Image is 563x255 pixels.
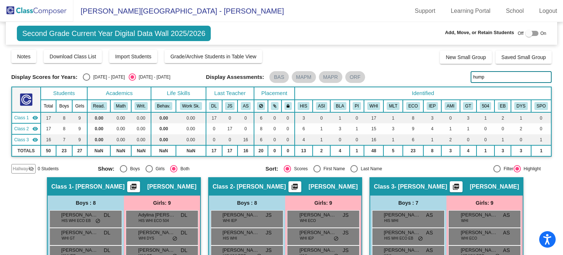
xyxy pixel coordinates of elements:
button: DL [209,102,219,110]
td: 1 [350,123,364,134]
span: WHI ECO [461,236,477,241]
span: DL [104,247,110,254]
span: [PERSON_NAME] [461,229,497,236]
span: WHI [461,218,468,223]
span: DL [181,211,187,219]
td: 1 [476,112,494,123]
td: 17 [222,145,238,156]
td: 23 [403,145,423,156]
td: 9 [72,123,87,134]
span: 0 Students [38,165,59,172]
button: MLT [387,102,400,110]
mat-radio-group: Select an option [265,165,427,172]
td: 3 [460,112,477,123]
td: 3 [330,123,349,134]
th: Gifted and Talented [460,100,477,112]
td: 8 [423,145,441,156]
td: 0 [460,134,477,145]
td: 1 [350,145,364,156]
mat-icon: visibility [32,137,38,143]
td: 0 [531,123,552,134]
th: Keep with teacher [281,100,295,112]
td: 16 [238,134,254,145]
span: [PERSON_NAME] [61,247,98,254]
div: Boys [127,165,140,172]
td: 13 [295,145,313,156]
td: 16 [364,134,383,145]
span: Adylina [PERSON_NAME] [138,211,175,219]
td: 1 [494,134,511,145]
td: 23 [56,145,72,156]
td: 17 [364,112,383,123]
span: Grade/Archive Students in Table View [170,54,257,59]
a: Learning Portal [445,5,497,17]
button: ASI [316,102,327,110]
td: 1 [531,145,552,156]
td: NaN [131,145,151,156]
span: HIS WHI ECO EB [384,236,413,241]
button: PI [353,102,361,110]
th: Multi-Racial [383,100,403,112]
span: AS [503,229,510,237]
span: DL [104,211,110,219]
td: 0 [476,134,494,145]
td: 1 [313,134,331,145]
td: 0 [531,112,552,123]
span: [PERSON_NAME] [470,183,519,190]
span: Saved Small Group [501,54,546,60]
span: AS [426,229,433,237]
th: White [364,100,383,112]
span: do_not_disturb_alt [334,236,339,242]
div: Highlight [521,165,541,172]
div: Boys : 8 [48,196,124,210]
th: Last Teacher [206,87,254,100]
span: Notes [17,54,31,59]
td: 0.00 [131,123,151,134]
th: Girls [72,100,87,112]
mat-icon: visibility_off [28,166,34,172]
button: New Small Group [440,51,492,64]
td: 3 [383,123,403,134]
td: 0.00 [87,123,110,134]
a: School [500,5,530,17]
td: 0 [330,134,349,145]
td: 9 [72,112,87,123]
button: Saved Small Group [496,51,552,64]
mat-icon: visibility [32,126,38,132]
td: 17 [222,123,238,134]
span: HIS WHI ECO EB [62,218,91,223]
button: JS [225,102,235,110]
span: Show: [98,165,114,172]
span: [PERSON_NAME] [222,229,259,236]
button: Math [114,102,128,110]
span: WHI ECO [300,218,316,223]
span: JS [343,247,349,254]
span: WHI IEP [223,218,237,223]
td: 17 [206,145,222,156]
td: 0 [441,112,460,123]
div: First Name [321,165,345,172]
td: 48 [364,145,383,156]
mat-chip: BAS [269,71,288,83]
th: Black [330,100,349,112]
td: 0.00 [176,134,206,145]
div: [DATE] - [DATE] [136,74,170,80]
a: Support [409,5,441,17]
td: 1 [423,134,441,145]
th: Janyl Shrum [222,100,238,112]
td: 0 [206,123,222,134]
span: Class 2 [213,183,233,190]
td: 0 [281,123,295,134]
mat-icon: picture_as_pdf [129,183,138,193]
th: Keep away students [254,100,268,112]
th: Dyslexia Services [511,100,531,112]
td: 15 [364,123,383,134]
td: 0.00 [151,123,176,134]
td: 0.00 [87,134,110,145]
th: Keep with students [268,100,281,112]
th: Emergent Bilingual [494,100,511,112]
span: [PERSON_NAME] Cross [384,247,420,254]
button: Print Students Details [288,181,301,192]
th: Individualized Education Plan [423,100,441,112]
span: JS [343,211,349,219]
